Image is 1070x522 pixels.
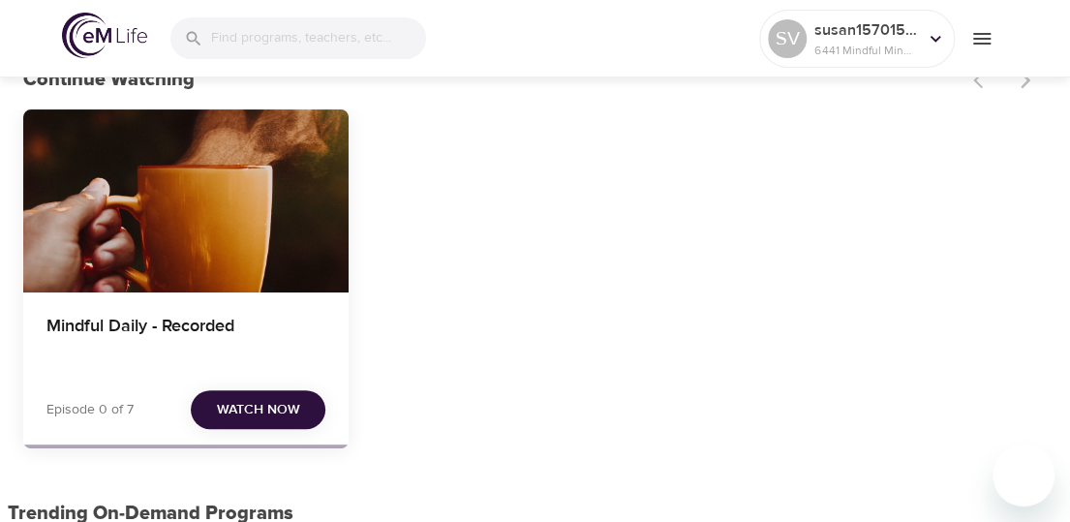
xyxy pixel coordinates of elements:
[217,398,300,422] span: Watch Now
[814,18,917,42] p: susan1570157813
[23,109,349,292] button: Mindful Daily - Recorded
[23,69,962,91] h3: Continue Watching
[46,316,325,362] h4: Mindful Daily - Recorded
[814,42,917,59] p: 6441 Mindful Minutes
[211,17,426,59] input: Find programs, teachers, etc...
[955,12,1008,65] button: menu
[993,445,1055,507] iframe: Button to launch messaging window
[768,19,807,58] div: SV
[62,13,147,58] img: logo
[191,390,325,430] button: Watch Now
[46,400,134,420] p: Episode 0 of 7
